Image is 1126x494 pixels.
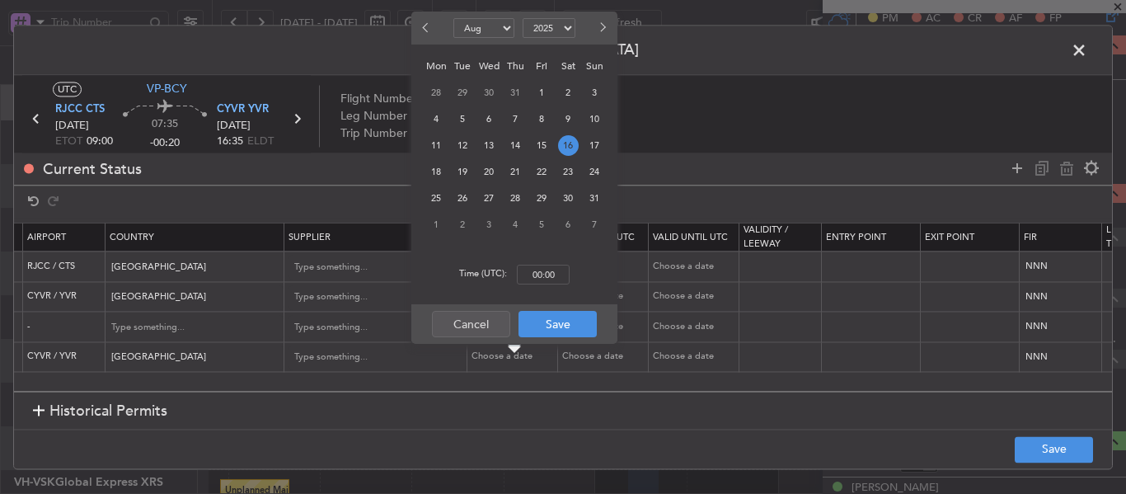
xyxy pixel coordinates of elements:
[476,106,502,132] div: 6-8-2025
[528,185,555,211] div: 29-8-2025
[432,311,510,337] button: Cancel
[584,135,605,156] span: 17
[584,188,605,209] span: 31
[593,15,611,41] button: Next month
[505,135,526,156] span: 14
[1024,260,1101,274] input: NNN
[502,211,528,238] div: 4-9-2025
[528,158,555,185] div: 22-8-2025
[584,214,605,235] span: 7
[423,132,449,158] div: 11-8-2025
[423,53,449,79] div: Mon
[558,135,579,156] span: 16
[505,82,526,103] span: 31
[476,53,502,79] div: Wed
[426,214,447,235] span: 1
[558,109,579,129] span: 9
[449,79,476,106] div: 29-7-2025
[479,188,500,209] span: 27
[581,53,608,79] div: Sun
[528,79,555,106] div: 1-8-2025
[1015,436,1093,463] button: Save
[423,185,449,211] div: 25-8-2025
[476,158,502,185] div: 20-8-2025
[532,135,552,156] span: 15
[558,162,579,182] span: 23
[1024,320,1101,334] input: NNN
[532,109,552,129] span: 8
[453,109,473,129] span: 5
[502,106,528,132] div: 7-8-2025
[581,158,608,185] div: 24-8-2025
[555,211,581,238] div: 6-9-2025
[523,18,575,38] select: Select year
[502,185,528,211] div: 28-8-2025
[459,267,507,285] span: Time (UTC):
[449,158,476,185] div: 19-8-2025
[453,214,473,235] span: 2
[449,53,476,79] div: Tue
[502,132,528,158] div: 14-8-2025
[581,79,608,106] div: 3-8-2025
[426,188,447,209] span: 25
[532,82,552,103] span: 1
[479,162,500,182] span: 20
[476,79,502,106] div: 30-7-2025
[532,188,552,209] span: 29
[584,109,605,129] span: 10
[555,132,581,158] div: 16-8-2025
[555,53,581,79] div: Sat
[505,109,526,129] span: 7
[476,132,502,158] div: 13-8-2025
[528,132,555,158] div: 15-8-2025
[558,214,579,235] span: 6
[426,109,447,129] span: 4
[453,162,473,182] span: 19
[423,106,449,132] div: 4-8-2025
[453,188,473,209] span: 26
[426,135,447,156] span: 11
[581,211,608,238] div: 7-9-2025
[584,162,605,182] span: 24
[479,82,500,103] span: 30
[423,79,449,106] div: 28-7-2025
[528,211,555,238] div: 5-9-2025
[532,214,552,235] span: 5
[449,132,476,158] div: 12-8-2025
[423,211,449,238] div: 1-9-2025
[518,311,597,337] button: Save
[502,158,528,185] div: 21-8-2025
[555,185,581,211] div: 30-8-2025
[453,135,473,156] span: 12
[581,185,608,211] div: 31-8-2025
[426,82,447,103] span: 28
[505,214,526,235] span: 4
[476,211,502,238] div: 3-9-2025
[555,79,581,106] div: 2-8-2025
[1024,289,1101,303] input: NNN
[426,162,447,182] span: 18
[558,188,579,209] span: 30
[502,53,528,79] div: Thu
[479,214,500,235] span: 3
[453,18,514,38] select: Select month
[423,158,449,185] div: 18-8-2025
[555,158,581,185] div: 23-8-2025
[528,106,555,132] div: 8-8-2025
[532,162,552,182] span: 22
[476,185,502,211] div: 27-8-2025
[505,162,526,182] span: 21
[826,231,886,243] span: Entry Point
[479,135,500,156] span: 13
[449,211,476,238] div: 2-9-2025
[584,82,605,103] span: 3
[479,109,500,129] span: 6
[502,79,528,106] div: 31-7-2025
[418,15,436,41] button: Previous month
[1024,231,1037,243] span: Fir
[581,106,608,132] div: 10-8-2025
[517,265,570,285] input: --:--
[555,106,581,132] div: 9-8-2025
[558,82,579,103] span: 2
[453,82,473,103] span: 29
